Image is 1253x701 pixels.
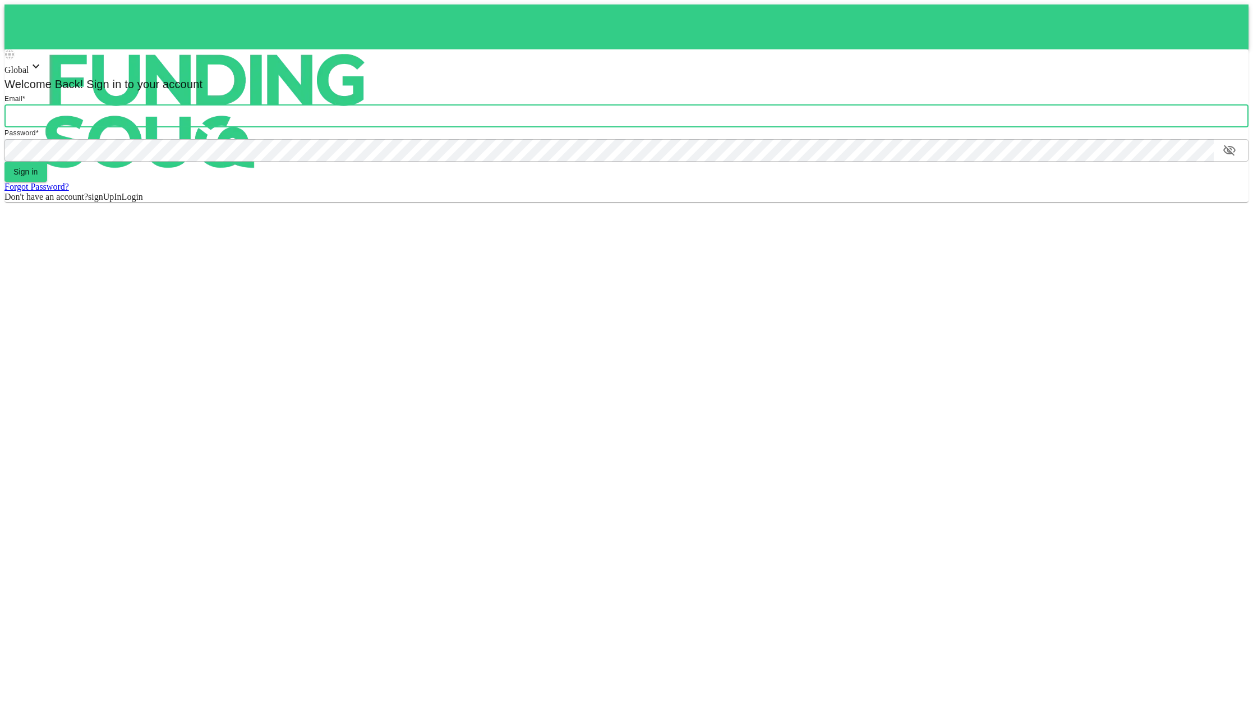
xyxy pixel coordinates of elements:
[4,95,22,103] span: Email
[4,139,1214,162] input: password
[4,105,1249,127] input: email
[88,192,143,201] span: signUpInLogin
[4,59,1249,75] div: Global
[4,129,36,137] span: Password
[4,4,1249,49] a: logo
[4,78,84,90] span: Welcome Back!
[4,4,408,218] img: logo
[84,78,203,90] span: Sign in to your account
[4,182,69,191] a: Forgot Password?
[4,192,88,201] span: Don't have an account?
[4,162,47,182] button: Sign in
